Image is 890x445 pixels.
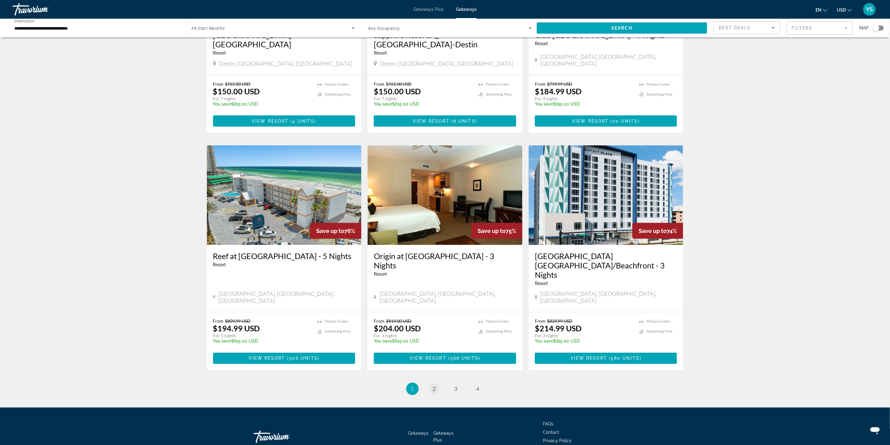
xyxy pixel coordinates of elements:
[647,92,672,97] span: Swimming Pool
[213,81,224,87] span: From
[325,92,350,97] span: Swimming Pool
[529,145,683,245] img: RW06E01X.jpg
[540,53,677,67] span: [GEOGRAPHIC_DATA], [GEOGRAPHIC_DATA], [GEOGRAPHIC_DATA]
[213,339,231,344] span: You save
[413,7,444,12] a: Getaways Plus
[543,422,554,427] a: FAQs
[543,430,559,435] a: Contact
[535,87,582,96] p: $184.99 USD
[368,26,400,31] span: Any Occupancy
[535,319,545,324] span: From
[535,353,677,364] a: View Resort(580 units)
[225,319,251,324] span: $809.99 USD
[455,386,458,392] span: 3
[537,22,707,34] button: Search
[609,119,640,124] span: ( )
[213,30,355,49] a: [GEOGRAPHIC_DATA]-[GEOGRAPHIC_DATA]
[535,339,553,344] span: You save
[12,1,75,17] a: Travorium
[433,386,436,392] span: 2
[325,83,348,87] span: Fitness Center
[433,431,454,443] a: Getaways Plus
[379,291,516,304] span: [GEOGRAPHIC_DATA], [GEOGRAPHIC_DATA], [GEOGRAPHIC_DATA]
[213,87,260,96] p: $150.00 USD
[837,5,852,14] button: Change currency
[374,251,516,270] a: Origin at [GEOGRAPHIC_DATA] - 3 Nights
[207,145,362,245] img: RX48E01X.jpg
[816,7,821,12] span: en
[570,356,607,361] span: View Resort
[535,96,633,102] p: For 4 nights
[866,6,873,12] span: YS
[374,339,472,344] p: $615.00 USD
[453,119,475,124] span: 8 units
[611,356,640,361] span: 580 units
[535,81,545,87] span: From
[325,320,348,324] span: Fitness Center
[607,356,641,361] span: ( )
[647,83,670,87] span: Fitness Center
[613,119,638,124] span: 20 units
[535,102,633,107] p: $615.00 USD
[647,320,670,324] span: Fitness Center
[647,330,672,334] span: Swimming Pool
[446,356,480,361] span: ( )
[374,96,472,102] p: For 7 nights
[374,353,516,364] a: View Resort(368 units)
[289,356,318,361] span: 306 units
[374,339,392,344] span: You save
[408,431,428,436] a: Getaways
[192,26,225,31] span: All Start Months
[374,319,384,324] span: From
[213,333,312,339] p: For 5 nights
[719,25,751,30] span: Best Deals
[374,333,472,339] p: For 3 nights
[413,119,450,124] span: View Resort
[859,24,869,32] span: Map
[219,60,352,67] span: Destin, [GEOGRAPHIC_DATA], [GEOGRAPHIC_DATA]
[865,420,885,440] iframe: Button to launch messaging window
[456,7,477,12] a: Getaways
[374,116,516,127] a: View Resort(8 units)
[719,24,775,31] mat-select: Sort by
[249,356,285,361] span: View Resort
[786,21,853,35] button: Filter
[213,324,260,333] p: $194.99 USD
[218,291,355,304] span: [GEOGRAPHIC_DATA], [GEOGRAPHIC_DATA], [GEOGRAPHIC_DATA]
[547,319,573,324] span: $829.99 USD
[374,30,516,49] h3: Sapphire Resorts @ [GEOGRAPHIC_DATA]-Destin
[293,119,315,124] span: 4 units
[213,262,226,267] span: Resort
[386,81,412,87] span: $765.00 USD
[374,81,384,87] span: From
[535,116,677,127] button: View Resort(20 units)
[410,356,446,361] span: View Resort
[543,438,572,443] a: Privacy Policy
[486,83,509,87] span: Fitness Center
[486,320,509,324] span: Fitness Center
[374,102,392,107] span: You save
[535,339,633,344] p: $615.00 USD
[213,353,355,364] button: View Resort(306 units)
[374,324,421,333] p: $204.00 USD
[486,92,512,97] span: Swimming Pool
[213,251,355,261] h3: Reef at [GEOGRAPHIC_DATA] - 5 Nights
[380,60,513,67] span: Destin, [GEOGRAPHIC_DATA], [GEOGRAPHIC_DATA]
[535,251,677,279] a: [GEOGRAPHIC_DATA] [GEOGRAPHIC_DATA]/Beachfront - 3 Nights
[285,356,320,361] span: ( )
[213,102,231,107] span: You save
[288,119,316,124] span: ( )
[450,119,477,124] span: ( )
[535,333,633,339] p: For 3 nights
[837,7,846,12] span: USD
[325,330,350,334] span: Swimming Pool
[411,386,414,392] span: 1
